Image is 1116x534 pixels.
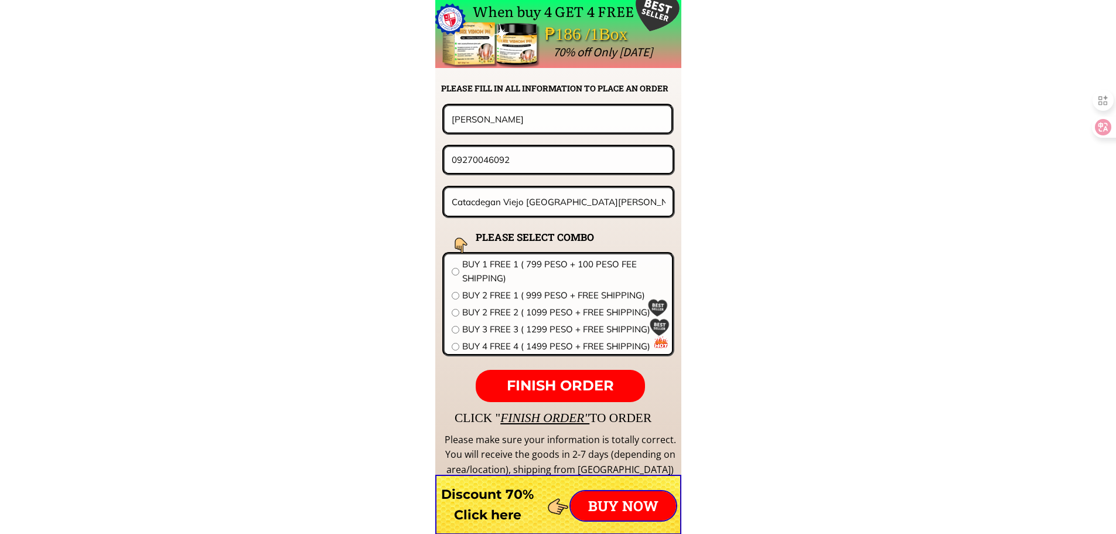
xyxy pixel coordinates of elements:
span: BUY 3 FREE 3 ( 1299 PESO + FREE SHIPPING) [462,322,665,336]
input: Phone number [449,147,668,172]
h2: PLEASE SELECT COMBO [476,229,623,245]
div: CLICK " TO ORDER [455,408,994,428]
input: Your name [449,106,667,132]
span: BUY 2 FREE 2 ( 1099 PESO + FREE SHIPPING) [462,305,665,319]
h3: Discount 70% Click here [435,484,540,525]
span: BUY 2 FREE 1 ( 999 PESO + FREE SHIPPING) [462,288,665,302]
h2: PLEASE FILL IN ALL INFORMATION TO PLACE AN ORDER [441,82,680,95]
span: BUY 4 FREE 4 ( 1499 PESO + FREE SHIPPING) [462,339,665,353]
div: ₱186 /1Box [545,21,661,48]
input: Address [449,188,669,216]
span: FINISH ORDER [507,377,614,394]
div: 70% off Only [DATE] [553,42,914,62]
span: FINISH ORDER" [500,411,589,425]
span: BUY 1 FREE 1 ( 799 PESO + 100 PESO FEE SHIPPING) [462,257,665,285]
p: BUY NOW [571,491,676,521]
div: Please make sure your information is totally correct. You will receive the goods in 2-7 days (dep... [443,433,677,478]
